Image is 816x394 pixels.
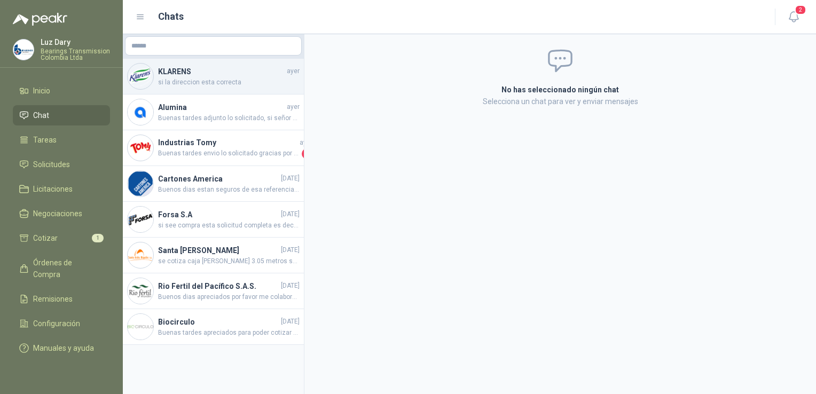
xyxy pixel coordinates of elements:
a: Company LogoBiocirculo[DATE]Buenas tardes apreciados para poder cotizar esto necesitaria una foto... [123,309,304,345]
span: Buenas tardes envio lo solicitado gracias por contar con nosotros. [158,148,300,159]
img: Company Logo [128,278,153,304]
h2: No has seleccionado ningún chat [374,84,747,96]
span: [DATE] [281,209,300,219]
span: Buenas tardes adjunto lo solicitado, si señor si se asumen fletes Gracias por contar con nosotros. [158,113,300,123]
span: se cotiza caja [PERSON_NAME] 3.05 metros se cotizan 10 cajas y se da valor es por metro . [158,256,300,266]
img: Company Logo [128,171,153,196]
span: [DATE] [281,281,300,291]
a: Company LogoIndustrias TomyayerBuenas tardes envio lo solicitado gracias por contar con nosotros.1 [123,130,304,166]
h4: Cartones America [158,173,279,185]
span: Manuales y ayuda [33,342,94,354]
p: Luz Dary [41,38,110,46]
img: Company Logo [128,135,153,161]
img: Company Logo [128,242,153,268]
span: ayer [287,66,300,76]
h4: Santa [PERSON_NAME] [158,245,279,256]
a: Remisiones [13,289,110,309]
span: Órdenes de Compra [33,257,100,280]
h4: Biocirculo [158,316,279,328]
span: si see compra esta solicitud completa es decir el rod LBE 25NUU y los [MEDICAL_DATA] asumimos fle... [158,220,300,231]
h4: Rio Fertil del Pacífico S.A.S. [158,280,279,292]
span: Chat [33,109,49,121]
span: Configuración [33,318,80,329]
a: Company LogoAluminaayerBuenas tardes adjunto lo solicitado, si señor si se asumen fletes Gracias ... [123,94,304,130]
span: Solicitudes [33,159,70,170]
h4: Alumina [158,101,285,113]
a: Inicio [13,81,110,101]
span: Buenos dias estan seguros de esa referencia ya que no sale en ninguna marca quedamos atentos a su... [158,185,300,195]
span: [DATE] [281,245,300,255]
img: Company Logo [128,207,153,232]
span: Tareas [33,134,57,146]
p: Bearings Transmission Colombia Ltda [41,48,110,61]
p: Selecciona un chat para ver y enviar mensajes [374,96,747,107]
a: Solicitudes [13,154,110,175]
a: Licitaciones [13,179,110,199]
a: Cotizar1 [13,228,110,248]
span: Buenas tardes apreciados para poder cotizar esto necesitaria una foto de la placa del Motor. . Qu... [158,328,300,338]
span: Negociaciones [33,208,82,219]
span: Licitaciones [33,183,73,195]
span: si la direccion esta correcta [158,77,300,88]
a: Company LogoSanta [PERSON_NAME][DATE]se cotiza caja [PERSON_NAME] 3.05 metros se cotizan 10 cajas... [123,238,304,273]
span: [DATE] [281,317,300,327]
a: Configuración [13,313,110,334]
a: Órdenes de Compra [13,253,110,285]
span: 1 [302,148,312,159]
a: Company LogoForsa S.A[DATE]si see compra esta solicitud completa es decir el rod LBE 25NUU y los ... [123,202,304,238]
span: Remisiones [33,293,73,305]
h4: Industrias Tomy [158,137,297,148]
h4: KLARENS [158,66,285,77]
a: Company LogoKLARENSayersi la direccion esta correcta [123,59,304,94]
a: Company LogoRio Fertil del Pacífico S.A.S.[DATE]Buenos dias apreciados por favor me colaboran con... [123,273,304,309]
span: ayer [287,102,300,112]
span: ayer [300,138,312,148]
span: 2 [795,5,806,15]
span: 1 [92,234,104,242]
h1: Chats [158,9,184,24]
img: Logo peakr [13,13,67,26]
img: Company Logo [128,64,153,89]
img: Company Logo [128,99,153,125]
img: Company Logo [128,314,153,340]
span: Cotizar [33,232,58,244]
span: Buenos dias apreciados por favor me colaboran con la foto de la placa del motor para poder cotiza... [158,292,300,302]
a: Manuales y ayuda [13,338,110,358]
a: Company LogoCartones America[DATE]Buenos dias estan seguros de esa referencia ya que no sale en n... [123,166,304,202]
button: 2 [784,7,803,27]
a: Negociaciones [13,203,110,224]
h4: Forsa S.A [158,209,279,220]
a: Chat [13,105,110,125]
span: Inicio [33,85,50,97]
a: Tareas [13,130,110,150]
img: Company Logo [13,40,34,60]
span: [DATE] [281,174,300,184]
